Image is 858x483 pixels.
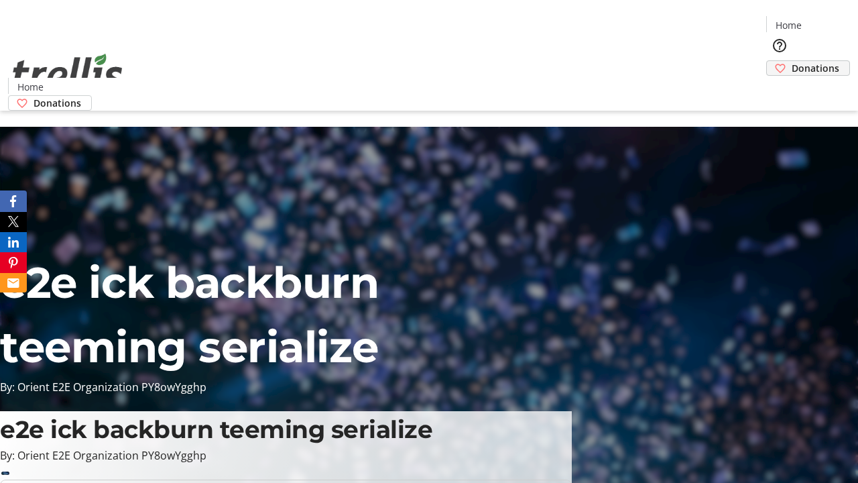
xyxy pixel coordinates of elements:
[766,76,793,103] button: Cart
[8,95,92,111] a: Donations
[792,61,839,75] span: Donations
[8,39,127,106] img: Orient E2E Organization PY8owYgghp's Logo
[9,80,52,94] a: Home
[17,80,44,94] span: Home
[34,96,81,110] span: Donations
[767,18,810,32] a: Home
[776,18,802,32] span: Home
[766,32,793,59] button: Help
[766,60,850,76] a: Donations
